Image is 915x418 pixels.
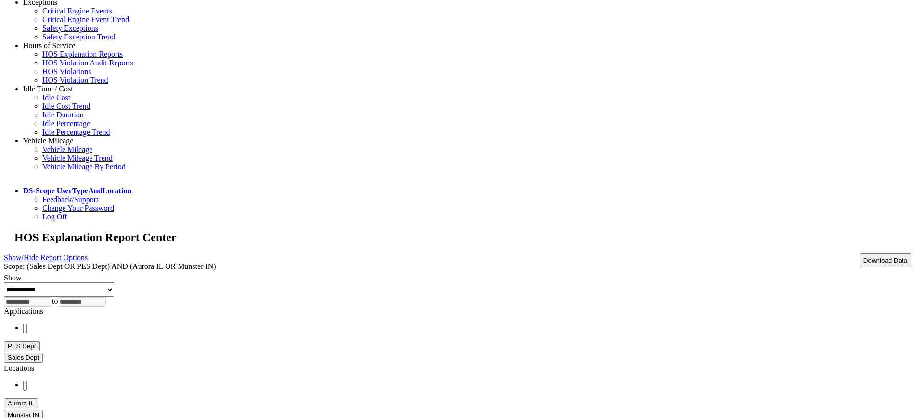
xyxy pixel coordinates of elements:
[23,85,73,93] a: Idle Time / Cost
[42,50,123,58] a: HOS Explanation Reports
[42,213,67,221] a: Log Off
[42,204,114,212] a: Change Your Password
[4,274,21,282] label: Show
[4,307,43,315] label: Applications
[42,163,126,171] a: Vehicle Mileage By Period
[52,297,58,305] span: to
[42,195,98,203] a: Feedback/Support
[42,128,110,136] a: Idle Percentage Trend
[42,59,133,67] a: HOS Violation Audit Reports
[4,251,88,264] a: Show/Hide Report Options
[42,145,92,153] a: Vehicle Mileage
[23,187,131,195] a: DS-Scope UserTypeAndLocation
[42,119,90,127] a: Idle Percentage
[4,262,216,270] span: Scope: (Sales Dept OR PES Dept) AND (Aurora IL OR Munster IN)
[23,137,73,145] a: Vehicle Mileage
[42,102,90,110] a: Idle Cost Trend
[42,7,112,15] a: Critical Engine Events
[42,67,91,76] a: HOS Violations
[42,111,84,119] a: Idle Duration
[42,33,115,41] a: Safety Exception Trend
[42,154,113,162] a: Vehicle Mileage Trend
[23,41,75,50] a: Hours of Service
[4,353,43,363] button: Sales Dept
[4,398,38,408] button: Aurora IL
[860,253,911,267] button: Download Data
[14,231,911,244] h2: HOS Explanation Report Center
[42,15,129,24] a: Critical Engine Event Trend
[42,76,108,84] a: HOS Violation Trend
[4,341,40,351] button: PES Dept
[42,93,70,101] a: Idle Cost
[4,364,34,372] label: Locations
[42,24,98,32] a: Safety Exceptions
